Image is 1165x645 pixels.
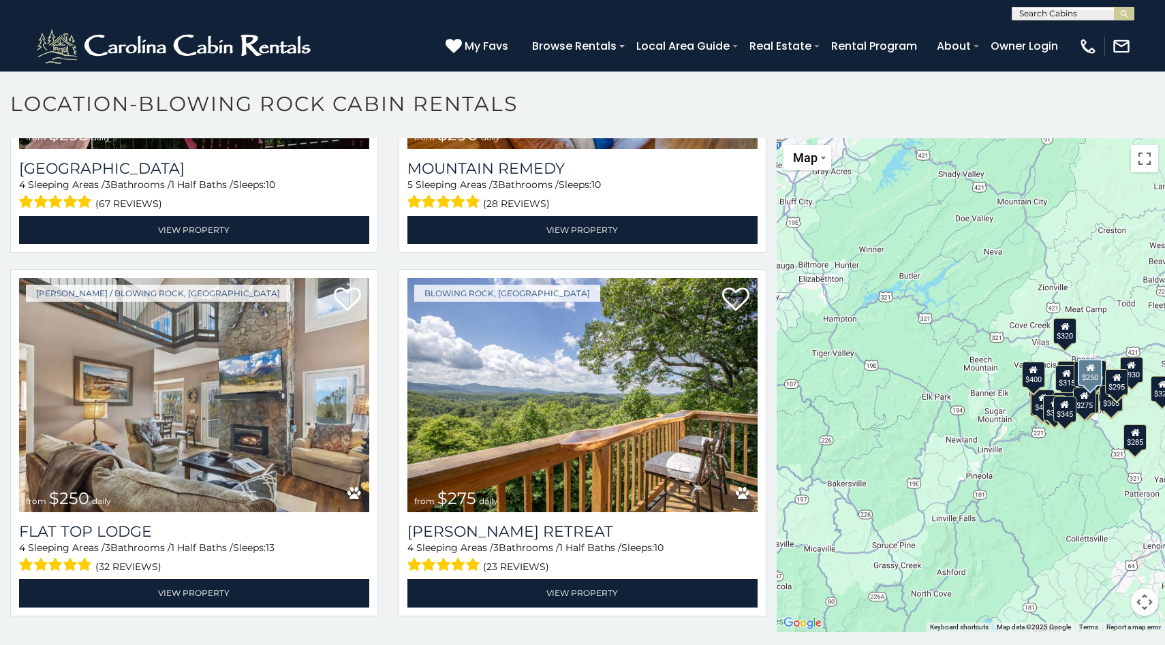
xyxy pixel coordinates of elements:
[407,216,758,244] a: View Property
[19,178,369,213] div: Sleeping Areas / Bathrooms / Sleeps:
[930,34,978,58] a: About
[1106,623,1161,631] a: Report a map error
[19,541,25,554] span: 4
[1031,390,1055,415] div: $410
[407,522,758,541] h3: Misty Ridge Retreat
[407,541,414,554] span: 4
[19,541,369,576] div: Sleeping Areas / Bathrooms / Sleeps:
[997,623,1071,631] span: Map data ©2025 Google
[479,496,498,506] span: daily
[1053,317,1076,343] div: $320
[105,178,110,191] span: 3
[266,178,275,191] span: 10
[19,178,25,191] span: 4
[437,488,476,508] span: $275
[1100,385,1123,411] div: $350
[1078,37,1098,56] img: phone-regular-white.png
[493,178,498,191] span: 3
[483,195,550,213] span: (28 reviews)
[407,278,758,512] a: Misty Ridge Retreat from $275 daily
[1030,390,1053,415] div: $375
[92,496,111,506] span: daily
[414,285,600,302] a: Blowing Rock, [GEOGRAPHIC_DATA]
[783,145,831,170] button: Change map style
[630,34,736,58] a: Local Area Guide
[19,278,369,512] a: Flat Top Lodge from $250 daily
[1120,356,1143,382] div: $930
[1022,362,1045,388] div: $400
[407,278,758,512] img: Misty Ridge Retreat
[559,541,621,554] span: 1 Half Baths /
[105,541,110,554] span: 3
[414,496,435,506] span: from
[19,216,369,244] a: View Property
[446,37,512,55] a: My Favs
[19,159,369,178] a: [GEOGRAPHIC_DATA]
[1105,368,1128,394] div: $295
[1123,424,1147,450] div: $285
[1074,361,1097,387] div: $315
[19,579,369,607] a: View Property
[722,286,749,315] a: Add to favorites
[1053,392,1076,418] div: $275
[19,522,369,541] a: Flat Top Lodge
[525,34,623,58] a: Browse Rentals
[407,579,758,607] a: View Property
[483,558,549,576] span: (23 reviews)
[34,26,317,67] img: White-1-2.png
[171,541,233,554] span: 1 Half Baths /
[171,178,233,191] span: 1 Half Baths /
[984,34,1065,58] a: Owner Login
[930,623,989,632] button: Keyboard shortcuts
[1073,387,1096,413] div: $275
[1100,386,1123,411] div: $365
[465,37,508,54] span: My Favs
[493,541,499,554] span: 3
[1055,364,1078,390] div: $315
[1112,37,1131,56] img: mail-regular-white.png
[95,558,161,576] span: (32 reviews)
[26,285,290,302] a: [PERSON_NAME] / Blowing Rock, [GEOGRAPHIC_DATA]
[793,151,818,165] span: Map
[780,614,825,632] img: Google
[49,488,89,508] span: $250
[1131,145,1158,172] button: Toggle fullscreen view
[26,496,46,506] span: from
[1078,359,1102,386] div: $250
[654,541,664,554] span: 10
[743,34,818,58] a: Real Estate
[591,178,601,191] span: 10
[824,34,924,58] a: Rental Program
[407,541,758,576] div: Sleeping Areas / Bathrooms / Sleeps:
[1043,394,1066,420] div: $355
[19,159,369,178] h3: Sunset Lodge
[1079,623,1098,631] a: Terms (opens in new tab)
[1053,396,1076,422] div: $345
[780,614,825,632] a: Open this area in Google Maps (opens a new window)
[266,541,275,554] span: 13
[407,178,758,213] div: Sleeping Areas / Bathrooms / Sleeps:
[334,286,361,315] a: Add to favorites
[407,178,413,191] span: 5
[95,195,162,213] span: (67 reviews)
[407,159,758,178] a: Mountain Remedy
[1057,360,1081,386] div: $675
[19,278,369,512] img: Flat Top Lodge
[407,522,758,541] a: [PERSON_NAME] Retreat
[1131,588,1158,616] button: Map camera controls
